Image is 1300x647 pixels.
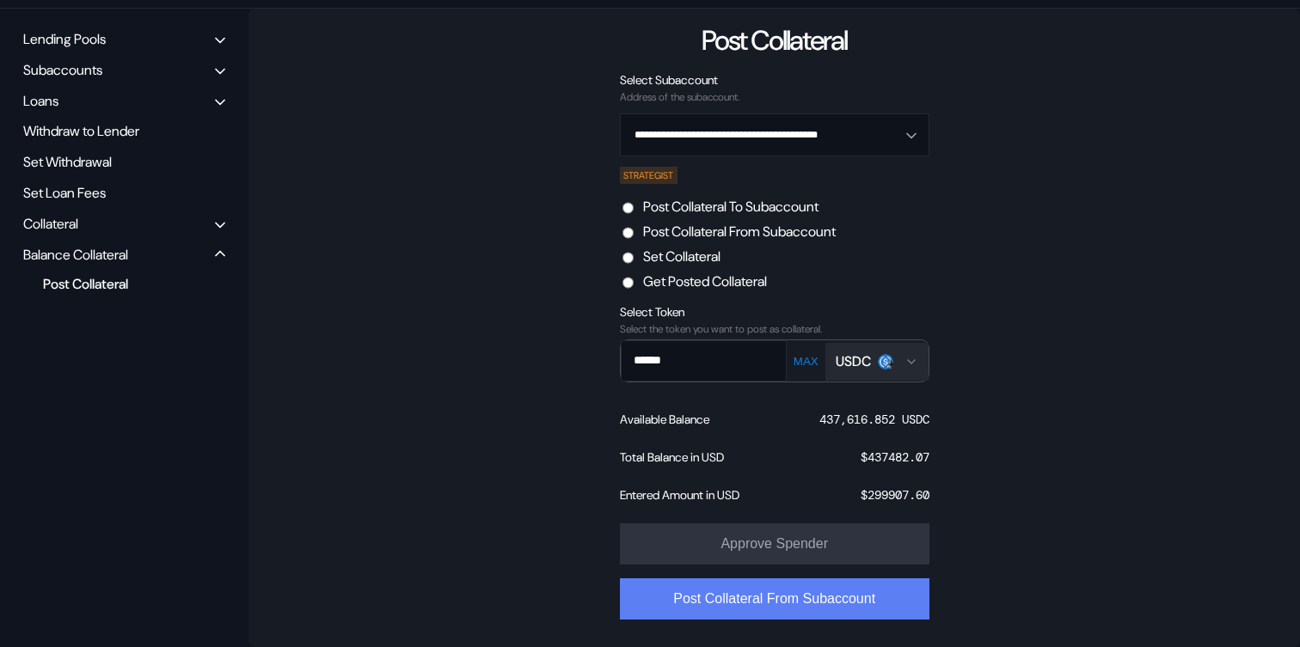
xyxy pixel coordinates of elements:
[23,61,102,79] div: Subaccounts
[620,578,929,620] button: Post Collateral From Subaccount
[23,215,78,233] div: Collateral
[825,343,929,381] button: Open menu for selecting token for payment
[620,113,929,156] button: Open menu
[836,352,871,370] div: USDC
[861,487,929,503] div: $ 299907.60
[23,246,128,264] div: Balance Collateral
[620,449,724,465] div: Total Balance in USD
[643,247,721,266] label: Set Collateral
[886,359,896,369] img: svg+xml,%3c
[620,412,709,427] div: Available Balance
[620,304,929,320] div: Select Token
[819,412,929,427] div: 437,616.852 USDC
[702,22,847,58] div: Post Collateral
[620,72,929,88] div: Select Subaccount
[620,487,739,503] div: Entered Amount in USD
[620,91,929,103] div: Address of the subaccount.
[17,149,231,175] div: Set Withdrawal
[620,523,929,565] button: Approve Spender
[23,92,58,110] div: Loans
[34,272,202,296] div: Post Collateral
[643,198,819,216] label: Post Collateral To Subaccount
[620,167,678,184] div: STRATEGIST
[620,323,929,335] div: Select the token you want to post as collateral.
[643,223,836,241] label: Post Collateral From Subaccount
[788,354,824,369] button: MAX
[17,180,231,206] div: Set Loan Fees
[17,118,231,144] div: Withdraw to Lender
[643,272,767,290] label: Get Posted Collateral
[878,354,893,369] img: usdc.png
[861,449,929,465] div: $ 437482.07
[23,30,106,48] div: Lending Pools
